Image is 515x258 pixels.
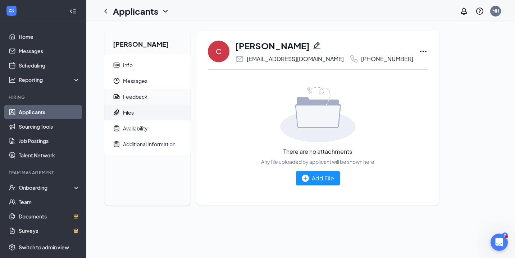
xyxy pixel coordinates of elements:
svg: Pencil [313,41,321,50]
a: Messages [19,44,80,58]
div: Additional Information [123,140,176,148]
svg: QuestionInfo [475,7,484,15]
svg: Paperclip [113,109,120,116]
div: [PHONE_NUMBER] [361,55,413,63]
div: Hiring [9,94,79,100]
div: Reporting [19,76,81,83]
svg: Report [113,93,120,100]
div: Info [123,61,133,69]
a: Applicants [19,105,80,119]
button: Add File [296,171,340,185]
a: Talent Network [19,148,80,162]
svg: Clock [113,77,120,84]
svg: Ellipses [419,47,428,56]
iframe: Intercom live chat [491,234,508,251]
div: MH [492,8,499,14]
div: Team Management [9,170,79,176]
h1: [PERSON_NAME] [235,40,310,52]
a: Home [19,29,80,44]
div: C [216,46,222,56]
a: Team [19,195,80,209]
svg: Notifications [460,7,468,15]
a: Scheduling [19,58,80,73]
a: ContactCardInfo [104,57,191,73]
a: DocumentsCrown [19,209,80,224]
div: Switch to admin view [19,244,69,251]
svg: WorkstreamLogo [8,7,15,14]
svg: ChevronLeft [101,7,110,15]
h2: [PERSON_NAME] [104,31,191,54]
svg: Email [235,55,244,63]
div: 2 [502,232,508,239]
a: PaperclipFiles [104,105,191,120]
svg: ChevronDown [161,7,170,15]
a: ClockMessages [104,73,191,89]
div: There are no attachments [283,148,352,155]
a: Job Postings [19,134,80,148]
div: [EMAIL_ADDRESS][DOMAIN_NAME] [247,55,344,63]
div: Onboarding [19,184,74,191]
svg: NoteActive [113,125,120,132]
h1: Applicants [113,5,158,17]
a: SurveysCrown [19,224,80,238]
div: Any file uploaded by applicant will be shown here [261,158,374,165]
svg: Settings [9,244,16,251]
div: Add File [302,174,334,183]
span: Messages [123,73,185,89]
a: Sourcing Tools [19,119,80,134]
svg: Phone [350,55,358,63]
div: Files [123,109,134,116]
svg: Analysis [9,76,16,83]
svg: NoteActive [113,140,120,148]
svg: ContactCard [113,61,120,69]
a: NoteActiveAvailability [104,120,191,136]
a: ReportFeedback [104,89,191,105]
svg: Collapse [69,8,77,15]
a: NoteActiveAdditional Information [104,136,191,152]
div: Availability [123,125,148,132]
svg: UserCheck [9,184,16,191]
div: Feedback [123,93,147,100]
